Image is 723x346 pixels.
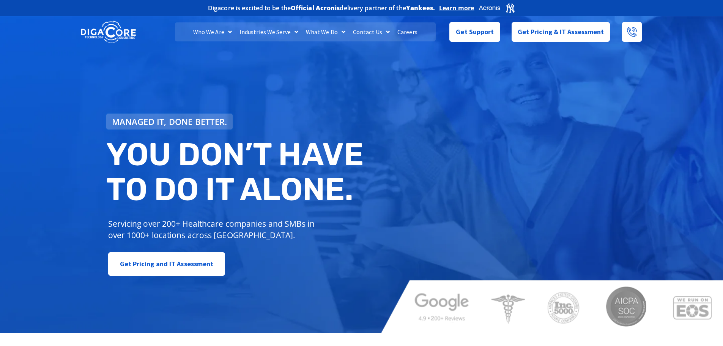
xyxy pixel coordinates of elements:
[236,22,302,41] a: Industries We Serve
[106,114,233,130] a: Managed IT, done better.
[302,22,349,41] a: What We Do
[108,218,320,241] p: Servicing over 200+ Healthcare companies and SMBs in over 1000+ locations across [GEOGRAPHIC_DATA].
[394,22,421,41] a: Careers
[478,2,515,13] img: Acronis
[291,4,340,12] b: Official Acronis
[518,24,604,39] span: Get Pricing & IT Assessment
[81,20,136,44] img: DigaCore Technology Consulting
[189,22,236,41] a: Who We Are
[349,22,394,41] a: Contact Us
[106,137,367,207] h2: You don’t have to do IT alone.
[512,22,610,42] a: Get Pricing & IT Assessment
[112,117,227,126] span: Managed IT, done better.
[108,252,225,276] a: Get Pricing and IT Assessment
[406,4,435,12] b: Yankees.
[175,22,435,41] nav: Menu
[120,256,214,272] span: Get Pricing and IT Assessment
[449,22,500,42] a: Get Support
[439,4,474,12] a: Learn more
[456,24,494,39] span: Get Support
[208,5,435,11] h2: Digacore is excited to be the delivery partner of the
